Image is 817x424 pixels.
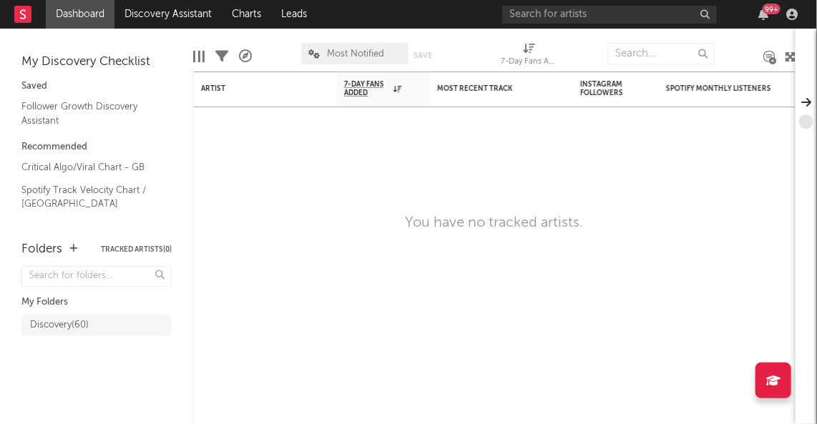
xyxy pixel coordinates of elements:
div: A&R Pipeline [239,36,252,77]
div: Discovery ( 60 ) [30,317,89,334]
div: Instagram Followers [580,80,630,97]
div: My Discovery Checklist [21,54,172,71]
div: Filters [215,36,228,77]
a: Critical Algo/Viral Chart - GB [21,159,157,175]
button: Tracked Artists(0) [101,246,172,253]
div: Edit Columns [193,36,205,77]
a: Spotify Track Velocity Chart / [GEOGRAPHIC_DATA] [21,182,157,212]
div: Folders [21,241,62,258]
div: 7-Day Fans Added (7-Day Fans Added) [501,36,558,77]
div: Spotify Monthly Listeners [666,84,773,93]
div: 99 + [763,4,781,14]
div: Saved [21,78,172,95]
input: Search for folders... [21,266,172,287]
span: Most Notified [327,49,384,59]
div: Artist [201,84,308,93]
div: 7-Day Fans Added (7-Day Fans Added) [501,54,558,71]
input: Search for artists [502,6,717,24]
div: You have no tracked artists. [406,215,584,232]
a: Follower Growth Discovery Assistant [21,99,157,128]
div: My Folders [21,294,172,311]
span: 7-Day Fans Added [344,80,390,97]
div: Most Recent Track [437,84,544,93]
input: Search... [607,43,715,64]
button: 99+ [758,9,768,20]
button: Save [414,51,432,59]
div: Recommended [21,139,172,156]
a: Discovery(60) [21,315,172,336]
